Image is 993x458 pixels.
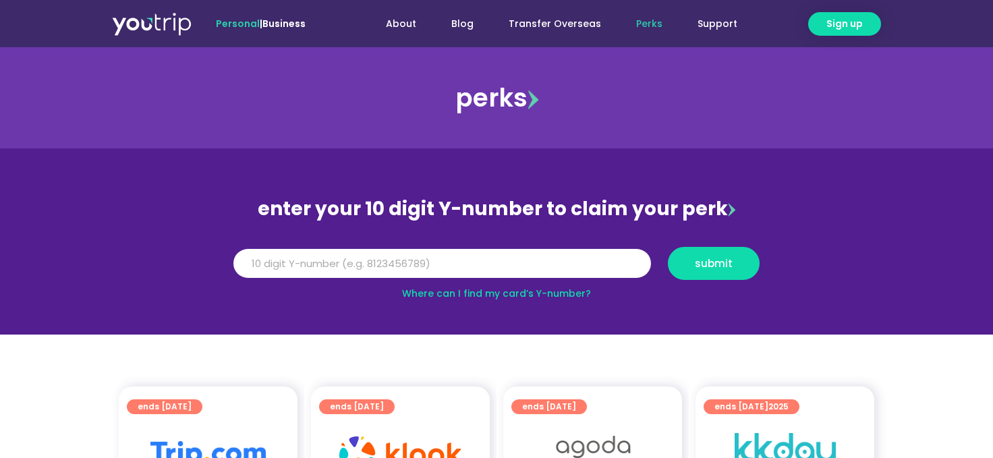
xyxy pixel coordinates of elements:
[138,399,192,414] span: ends [DATE]
[227,192,766,227] div: enter your 10 digit Y-number to claim your perk
[402,287,591,300] a: Where can I find my card’s Y-number?
[808,12,881,36] a: Sign up
[216,17,260,30] span: Personal
[434,11,491,36] a: Blog
[619,11,680,36] a: Perks
[491,11,619,36] a: Transfer Overseas
[511,399,587,414] a: ends [DATE]
[262,17,306,30] a: Business
[319,399,395,414] a: ends [DATE]
[826,17,863,31] span: Sign up
[233,247,760,290] form: Y Number
[342,11,755,36] nav: Menu
[522,399,576,414] span: ends [DATE]
[368,11,434,36] a: About
[330,399,384,414] span: ends [DATE]
[233,249,651,279] input: 10 digit Y-number (e.g. 8123456789)
[668,247,760,280] button: submit
[127,399,202,414] a: ends [DATE]
[695,258,733,268] span: submit
[680,11,755,36] a: Support
[768,401,789,412] span: 2025
[704,399,799,414] a: ends [DATE]2025
[714,399,789,414] span: ends [DATE]
[216,17,306,30] span: |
